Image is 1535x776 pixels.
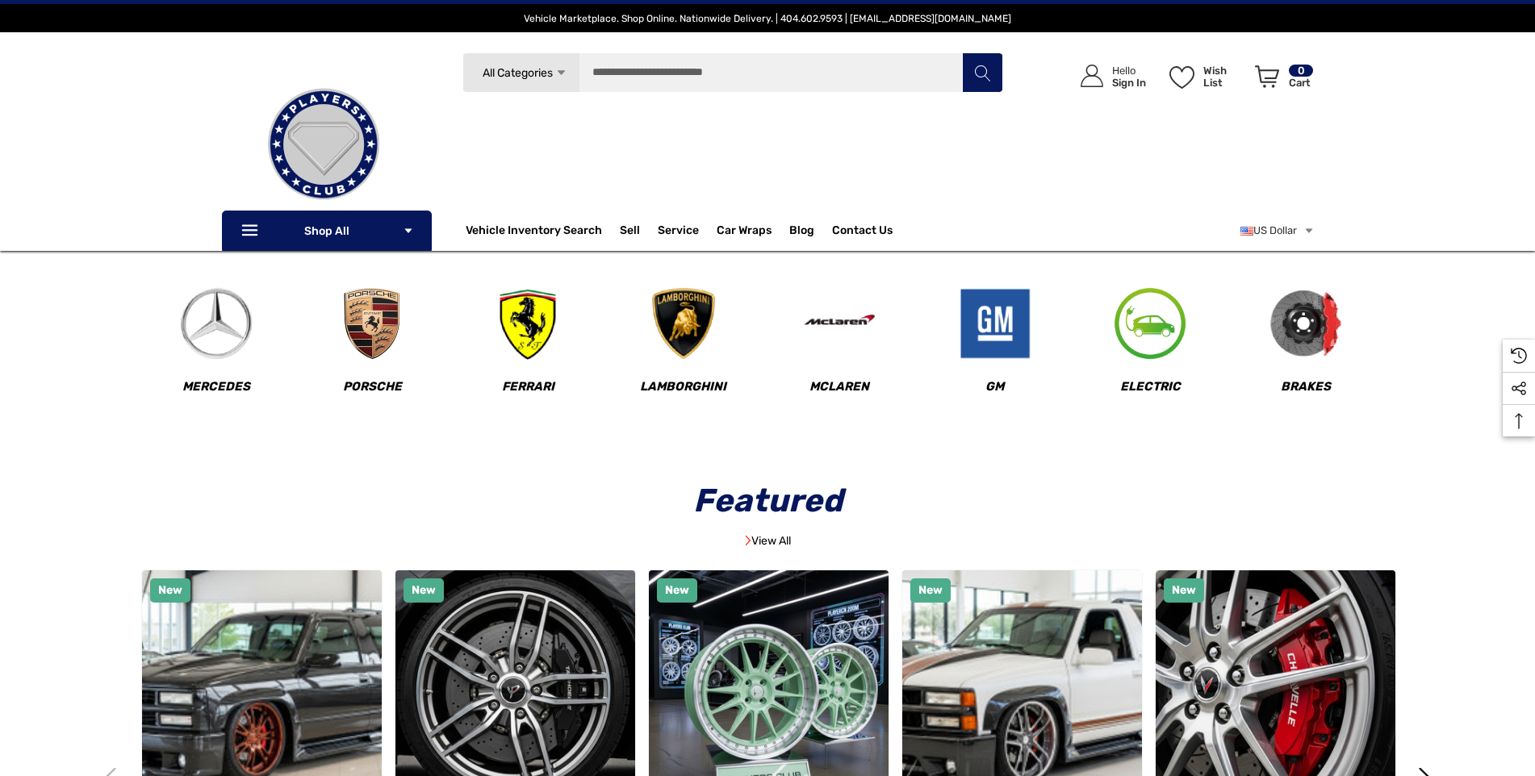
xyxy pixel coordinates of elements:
a: Service [658,223,699,241]
a: All Categories Icon Arrow Down Icon Arrow Up [462,52,579,93]
span: Ferrari [502,379,554,394]
span: Lamborghini [640,379,726,394]
span: Brakes [1281,379,1331,394]
a: Image Device Electric [1073,287,1227,414]
span: Car Wraps [717,223,772,241]
img: Image Device [180,287,253,360]
span: Sell [620,223,640,241]
a: Image Device Brakes [1229,287,1382,414]
span: GM [985,379,1004,394]
span: New [665,583,689,597]
img: Image Device [1269,287,1342,360]
img: Image Device [647,287,720,360]
span: Electric [1120,379,1181,394]
a: Image Device Porsche [295,287,449,414]
button: Search [962,52,1002,93]
span: McLaren [809,379,869,394]
img: Image Device [491,287,564,360]
p: 0 [1289,65,1313,77]
img: Image Device [803,287,876,360]
svg: Top [1503,413,1535,429]
a: Image Device Ferrari [451,287,604,414]
a: Vehicle Inventory Search [466,223,602,241]
svg: Icon Arrow Down [555,67,567,79]
p: Cart [1289,77,1313,89]
a: Image Device McLaren [763,287,916,414]
svg: Icon User Account [1081,65,1103,87]
span: All Categories [482,66,552,80]
p: Hello [1112,65,1146,77]
a: USD [1240,215,1315,247]
svg: Review Your Cart [1255,65,1279,88]
span: Featured [682,482,854,519]
img: Image Device [1114,287,1186,360]
p: Sign In [1112,77,1146,89]
span: Porsche [343,379,402,394]
a: Contact Us [832,223,893,241]
a: Blog [789,223,814,241]
a: Car Wraps [717,215,789,247]
img: Players Club | Cars For Sale [243,64,404,225]
img: Image Device [959,287,1031,360]
p: Wish List [1203,65,1246,89]
a: View All [745,534,791,548]
a: Sell [620,215,658,247]
span: Mercedes [182,379,250,394]
img: Image Banner [745,535,751,546]
span: New [1172,583,1196,597]
a: Image Device Mercedes [140,287,294,414]
img: Image Device [336,287,408,360]
svg: Icon Arrow Down [403,225,414,236]
a: Cart with 0 items [1248,48,1315,111]
span: New [918,583,943,597]
a: Sign in [1062,48,1154,104]
a: Wish List Wish List [1162,48,1248,104]
span: Vehicle Marketplace. Shop Online. Nationwide Delivery. | 404.602.9593 | [EMAIL_ADDRESS][DOMAIN_NAME] [524,13,1011,24]
svg: Wish List [1169,66,1194,89]
svg: Recently Viewed [1511,348,1527,364]
svg: Icon Line [240,222,264,240]
a: Image Device Lamborghini [607,287,760,414]
span: New [412,583,436,597]
a: Image Device GM [918,287,1072,414]
svg: Social Media [1511,381,1527,397]
span: New [158,583,182,597]
p: Shop All [222,211,432,251]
